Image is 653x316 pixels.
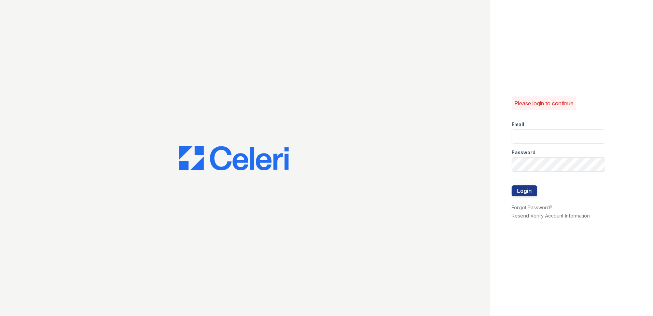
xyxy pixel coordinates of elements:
label: Password [512,149,536,156]
a: Forgot Password? [512,205,552,210]
img: CE_Logo_Blue-a8612792a0a2168367f1c8372b55b34899dd931a85d93a1a3d3e32e68fde9ad4.png [179,146,289,170]
label: Email [512,121,524,128]
p: Please login to continue [514,99,573,107]
button: Login [512,185,537,196]
a: Resend Verify Account Information [512,213,590,219]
